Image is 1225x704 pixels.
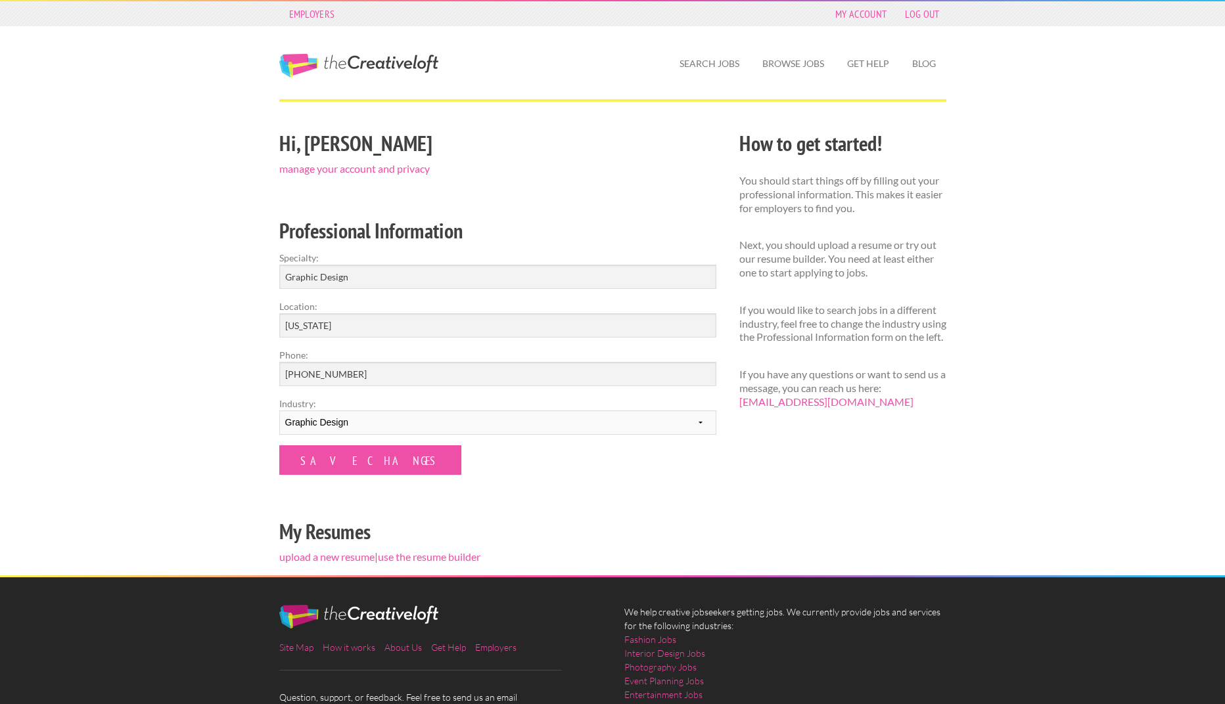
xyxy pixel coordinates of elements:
a: Employers [283,5,342,23]
a: The Creative Loft [279,54,438,77]
a: Event Planning Jobs [624,674,704,688]
input: e.g. New York, NY [279,313,716,338]
a: My Account [829,5,893,23]
a: Photography Jobs [624,660,697,674]
input: Save Changes [279,445,461,475]
p: If you would like to search jobs in a different industry, feel free to change the industry using ... [739,303,946,344]
a: Interior Design Jobs [624,646,705,660]
a: How it works [323,642,375,653]
a: use the resume builder [378,550,480,563]
h2: Professional Information [279,216,716,246]
h2: My Resumes [279,517,716,546]
input: Optional [279,362,716,386]
a: Blog [902,49,946,79]
a: [EMAIL_ADDRESS][DOMAIN_NAME] [739,395,913,408]
div: | [267,127,728,575]
a: Site Map [279,642,313,653]
label: Industry: [279,397,716,410]
p: If you have any questions or want to send us a message, you can reach us here: [739,368,946,408]
img: The Creative Loft [279,605,438,628]
label: Phone: [279,348,716,362]
a: Employers [475,642,517,653]
a: manage your account and privacy [279,162,430,175]
h2: How to get started! [739,129,946,158]
a: Fashion Jobs [624,632,676,646]
a: Search Jobs [669,49,750,79]
h2: Hi, [PERSON_NAME] [279,129,716,158]
p: Next, you should upload a resume or try out our resume builder. You need at least either one to s... [739,238,946,279]
label: Location: [279,299,716,313]
a: upload a new resume [279,550,375,563]
a: Get Help [837,49,900,79]
a: Browse Jobs [752,49,835,79]
a: Log Out [898,5,946,23]
a: Entertainment Jobs [624,688,703,701]
label: Specialty: [279,251,716,265]
p: You should start things off by filling out your professional information. This makes it easier fo... [739,174,946,215]
a: About Us [384,642,422,653]
a: Get Help [431,642,466,653]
